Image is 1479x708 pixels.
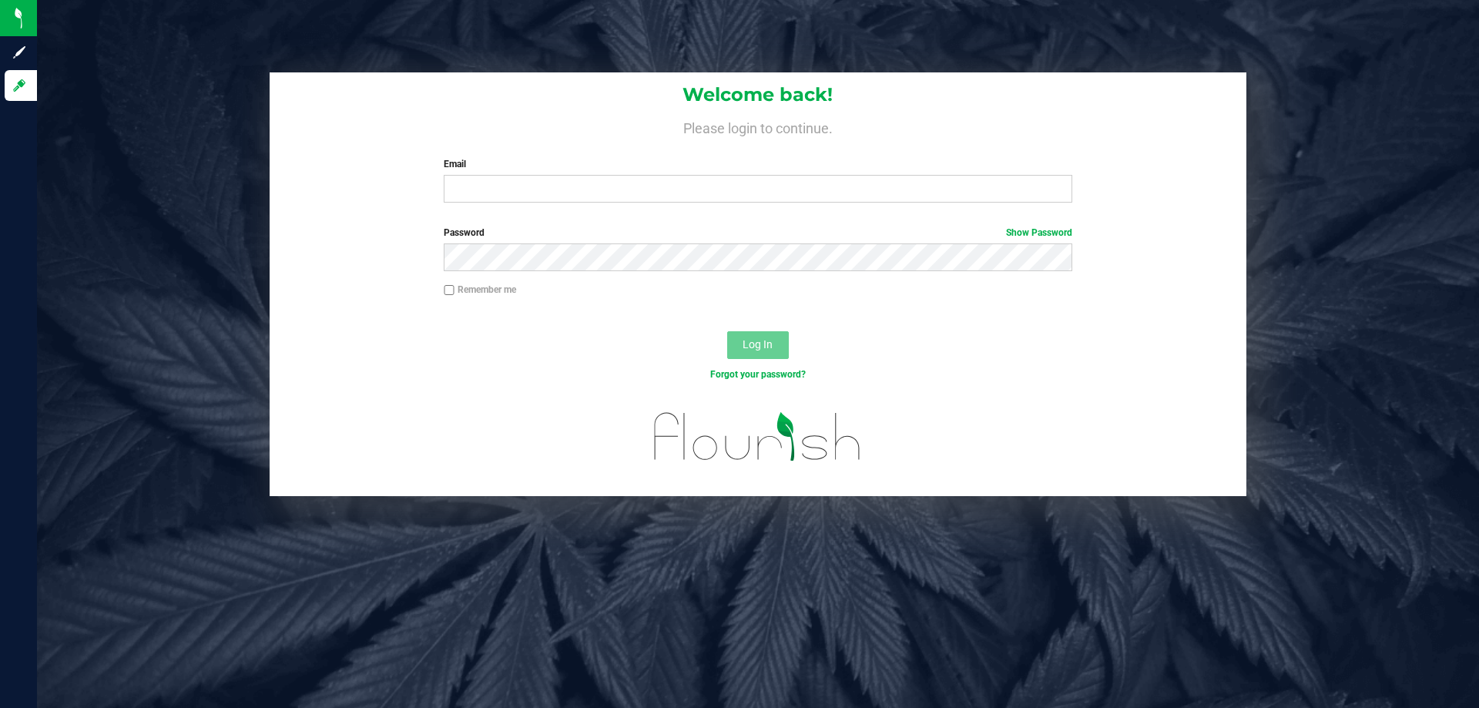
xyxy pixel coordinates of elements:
[12,45,27,60] inline-svg: Sign up
[444,283,516,297] label: Remember me
[727,331,789,359] button: Log In
[636,398,880,476] img: flourish_logo.svg
[444,227,485,238] span: Password
[743,338,773,351] span: Log In
[1006,227,1072,238] a: Show Password
[270,85,1246,105] h1: Welcome back!
[444,157,1072,171] label: Email
[710,369,806,380] a: Forgot your password?
[444,285,454,296] input: Remember me
[270,117,1246,136] h4: Please login to continue.
[12,78,27,93] inline-svg: Log in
